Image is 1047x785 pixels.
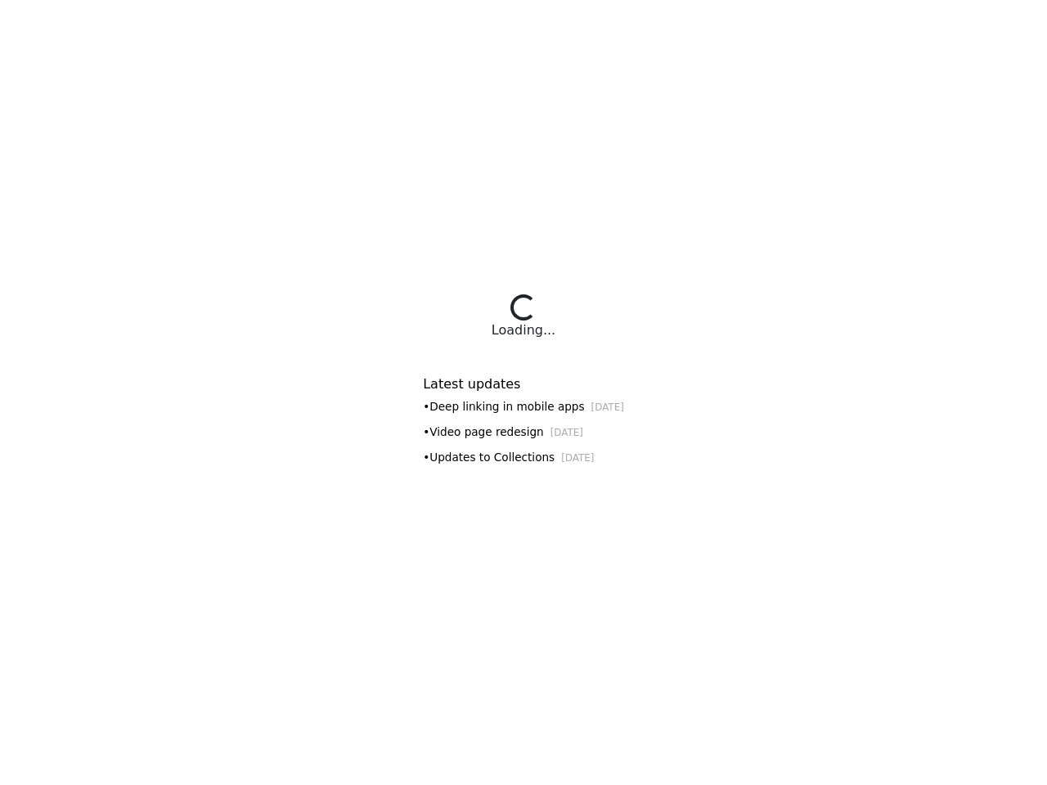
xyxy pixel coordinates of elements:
div: • Deep linking in mobile apps [423,398,624,415]
h6: Latest updates [423,376,624,392]
small: [DATE] [591,401,624,413]
small: [DATE] [550,427,583,438]
div: Loading... [492,321,555,340]
div: • Video page redesign [423,424,624,441]
div: • Updates to Collections [423,449,624,466]
small: [DATE] [561,452,594,464]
